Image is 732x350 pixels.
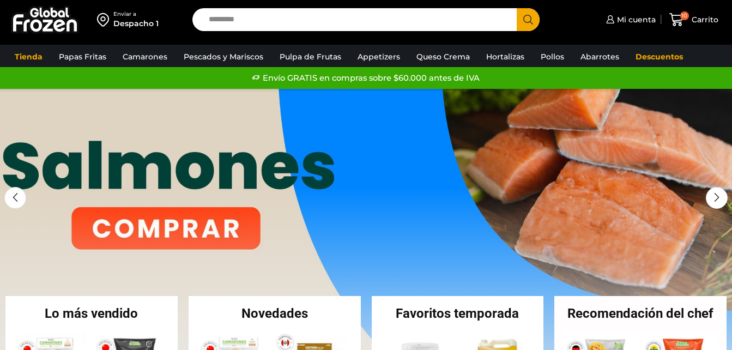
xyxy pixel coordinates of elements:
h2: Favoritos temporada [372,307,544,320]
a: Pescados y Mariscos [178,46,269,67]
span: Mi cuenta [614,14,656,25]
h2: Novedades [189,307,361,320]
span: 10 [680,11,689,20]
a: Abarrotes [575,46,625,67]
a: Pulpa de Frutas [274,46,347,67]
a: Descuentos [630,46,688,67]
div: Enviar a [113,10,159,18]
a: Mi cuenta [603,9,656,31]
span: Carrito [689,14,718,25]
div: Previous slide [4,187,26,209]
h2: Recomendación del chef [554,307,727,320]
a: Papas Fritas [53,46,112,67]
a: Tienda [9,46,48,67]
button: Search button [517,8,540,31]
a: Pollos [535,46,570,67]
h2: Lo más vendido [5,307,178,320]
div: Despacho 1 [113,18,159,29]
a: 10 Carrito [667,7,721,33]
a: Queso Crema [411,46,475,67]
a: Appetizers [352,46,406,67]
a: Camarones [117,46,173,67]
img: address-field-icon.svg [97,10,113,29]
a: Hortalizas [481,46,530,67]
div: Next slide [706,187,728,209]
